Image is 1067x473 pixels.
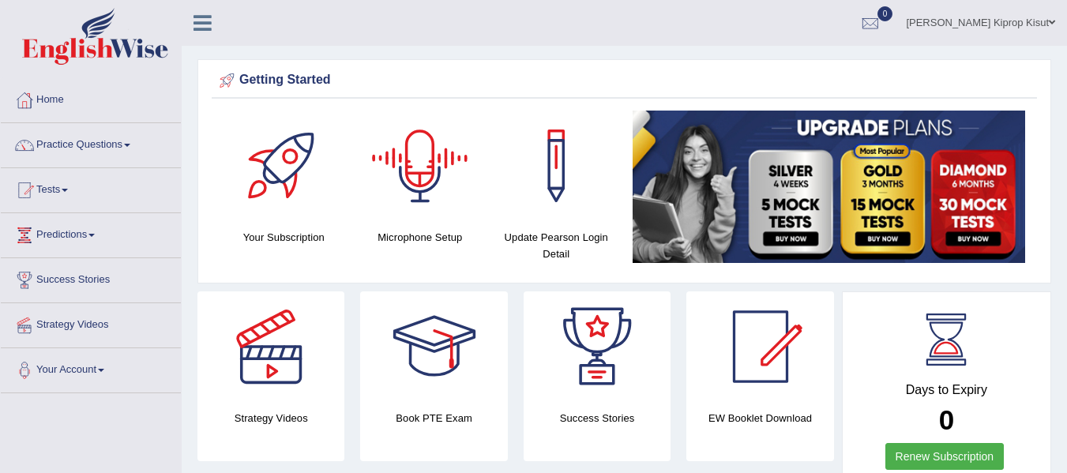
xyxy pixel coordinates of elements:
a: Practice Questions [1,123,181,163]
h4: Success Stories [524,410,671,426]
span: 0 [877,6,893,21]
h4: Book PTE Exam [360,410,507,426]
a: Predictions [1,213,181,253]
h4: Your Subscription [224,229,344,246]
img: small5.jpg [633,111,1026,263]
h4: EW Booklet Download [686,410,833,426]
a: Home [1,78,181,118]
h4: Update Pearson Login Detail [496,229,617,262]
a: Your Account [1,348,181,388]
a: Renew Subscription [885,443,1005,470]
a: Tests [1,168,181,208]
a: Success Stories [1,258,181,298]
b: 0 [939,404,954,435]
h4: Days to Expiry [860,383,1033,397]
h4: Microphone Setup [360,229,481,246]
div: Getting Started [216,69,1033,92]
a: Strategy Videos [1,303,181,343]
h4: Strategy Videos [197,410,344,426]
